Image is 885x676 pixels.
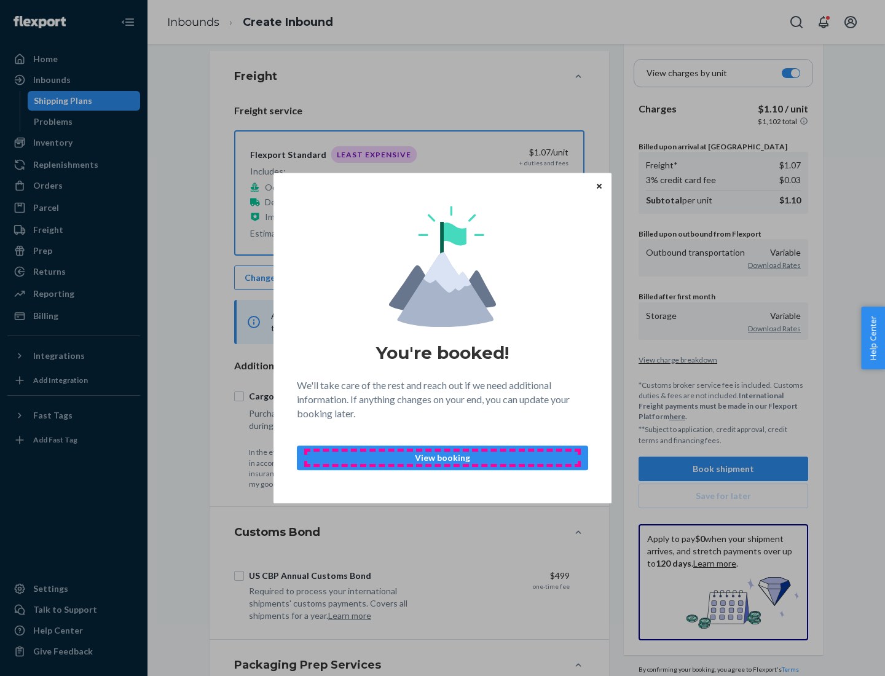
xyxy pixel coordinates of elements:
button: Close [593,179,605,192]
button: View booking [297,446,588,470]
img: svg+xml,%3Csvg%20viewBox%3D%220%200%20174%20197%22%20fill%3D%22none%22%20xmlns%3D%22http%3A%2F%2F... [389,206,496,327]
p: We'll take care of the rest and reach out if we need additional information. If anything changes ... [297,379,588,421]
p: View booking [307,452,578,464]
h1: You're booked! [376,342,509,364]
